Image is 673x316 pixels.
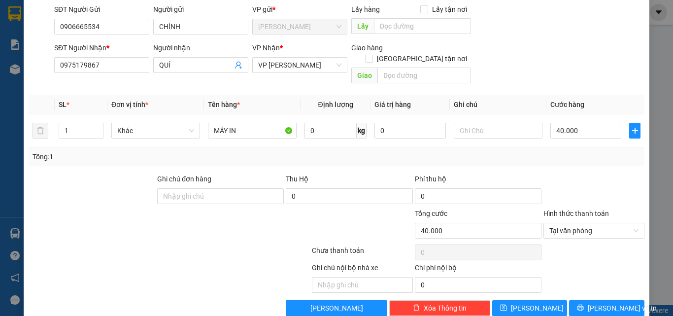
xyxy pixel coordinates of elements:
[208,123,297,139] input: VD: Bàn, Ghế
[351,68,377,83] span: Giao
[424,303,467,314] span: Xóa Thông tin
[413,304,420,312] span: delete
[588,303,657,314] span: [PERSON_NAME] và In
[511,303,564,314] span: [PERSON_NAME]
[310,303,363,314] span: [PERSON_NAME]
[258,19,341,34] span: Hồ Chí Minh
[351,5,380,13] span: Lấy hàng
[374,18,471,34] input: Dọc đường
[311,245,414,262] div: Chưa thanh toán
[569,300,644,316] button: printer[PERSON_NAME] và In
[117,123,194,138] span: Khác
[252,44,280,52] span: VP Nhận
[377,68,471,83] input: Dọc đường
[208,101,240,108] span: Tên hàng
[93,64,104,74] span: CC
[252,4,347,15] div: VP gửi
[153,42,248,53] div: Người nhận
[454,123,542,139] input: Ghi Chú
[550,101,584,108] span: Cước hàng
[8,42,87,56] div: 0919907978
[157,188,284,204] input: Ghi chú đơn hàng
[374,101,411,108] span: Giá trị hàng
[59,101,67,108] span: SL
[94,9,118,20] span: Nhận:
[8,8,24,19] span: Gửi:
[500,304,507,312] span: save
[33,123,48,139] button: delete
[415,210,447,217] span: Tổng cước
[450,95,546,114] th: Ghi chú
[157,175,211,183] label: Ghi chú đơn hàng
[312,262,413,277] div: Ghi chú nội bộ nhà xe
[351,44,383,52] span: Giao hàng
[629,123,640,139] button: plus
[357,123,367,139] span: kg
[235,61,242,69] span: user-add
[374,123,445,139] input: 0
[415,262,541,277] div: Chi phí nội bộ
[373,53,471,64] span: [GEOGRAPHIC_DATA] tận nơi
[543,210,609,217] label: Hình thức thanh toán
[94,32,173,44] div: HOÀ
[94,44,173,58] div: 0778345979
[54,4,149,15] div: SĐT Người Gửi
[54,42,149,53] div: SĐT Người Nhận
[8,8,87,31] div: [PERSON_NAME]
[286,175,308,183] span: Thu Hộ
[111,101,148,108] span: Đơn vị tính
[8,31,87,42] div: [PERSON_NAME]
[389,300,490,316] button: deleteXóa Thông tin
[153,4,248,15] div: Người gửi
[415,174,541,188] div: Phí thu hộ
[33,151,261,162] div: Tổng: 1
[428,4,471,15] span: Lấy tận nơi
[351,18,374,34] span: Lấy
[549,223,639,238] span: Tại văn phòng
[318,101,353,108] span: Định lượng
[286,300,387,316] button: [PERSON_NAME]
[630,127,640,135] span: plus
[94,8,173,32] div: VP [PERSON_NAME]
[312,277,413,293] input: Nhập ghi chú
[577,304,584,312] span: printer
[258,58,341,72] span: VP Phan Rang
[492,300,568,316] button: save[PERSON_NAME]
